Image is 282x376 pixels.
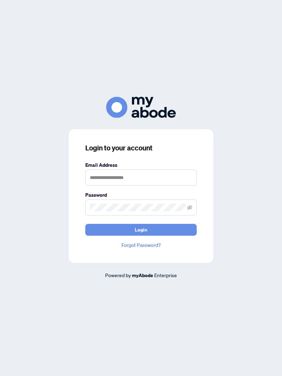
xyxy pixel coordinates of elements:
[85,191,197,199] label: Password
[187,205,192,210] span: eye-invisible
[85,161,197,169] label: Email Address
[154,272,177,278] span: Enterprise
[85,241,197,249] a: Forgot Password?
[85,143,197,153] h3: Login to your account
[106,97,176,118] img: ma-logo
[132,272,153,279] a: myAbode
[85,224,197,236] button: Login
[135,224,147,235] span: Login
[105,272,131,278] span: Powered by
